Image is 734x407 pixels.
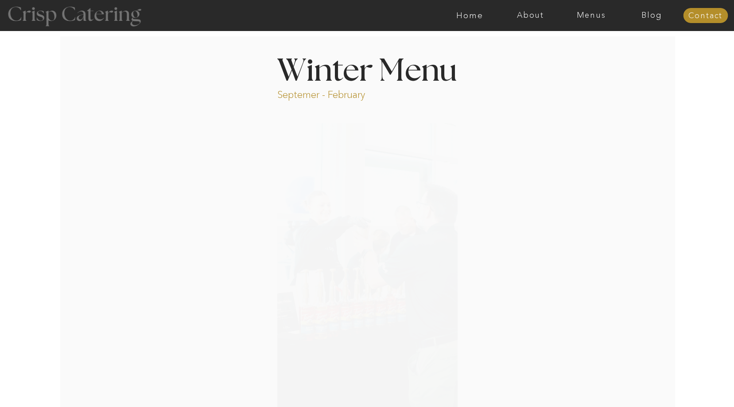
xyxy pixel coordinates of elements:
[500,11,561,20] a: About
[439,11,500,20] a: Home
[561,11,621,20] a: Menus
[277,88,399,98] p: Septemer - February
[621,11,682,20] a: Blog
[683,12,728,20] a: Contact
[244,56,490,82] h1: Winter Menu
